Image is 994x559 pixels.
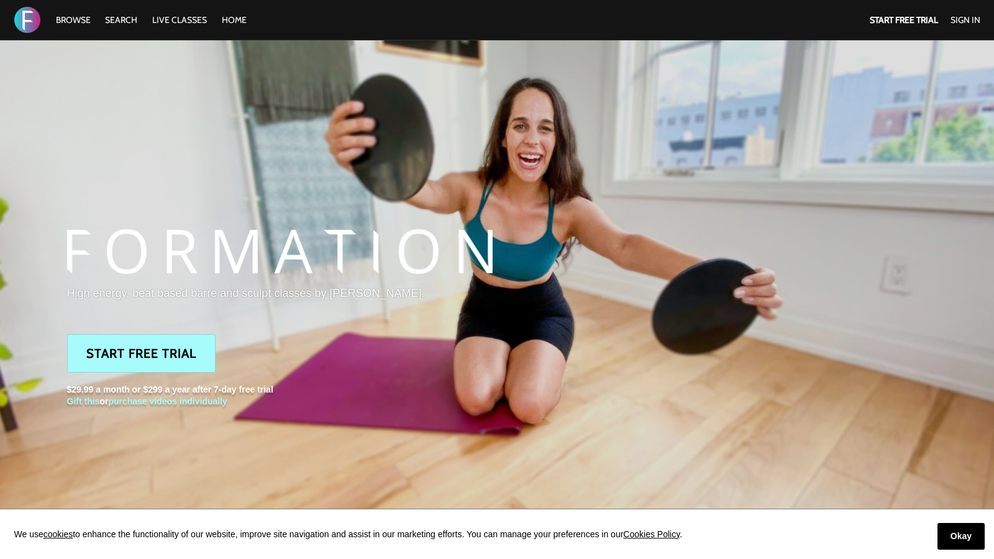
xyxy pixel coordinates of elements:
[43,529,73,539] a: cookies
[50,14,97,25] a: Browse
[67,396,227,406] span: or
[870,14,938,25] a: Start Free Trial
[99,14,144,25] a: Search
[14,7,40,33] img: FORMATION
[50,14,253,26] nav: Primary
[108,396,227,406] a: purchase videos individually
[623,529,680,539] a: Cookies Policy
[67,334,216,373] a: Start Free Trial
[5,519,782,550] p: We use to enhance the functionality of our website, improve site navigation and assist in our mar...
[937,523,985,550] button: Okay
[67,229,493,274] img: FORMATION
[67,384,273,394] span: $29.99 a month or $299 a year after 7-day free trial
[67,396,100,406] a: Gift this
[216,14,253,25] a: HOME
[146,14,213,25] a: LIVE CLASSES
[67,285,493,301] p: High energy, beat based barre and sculpt classes by [PERSON_NAME].
[951,14,980,25] a: Sign In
